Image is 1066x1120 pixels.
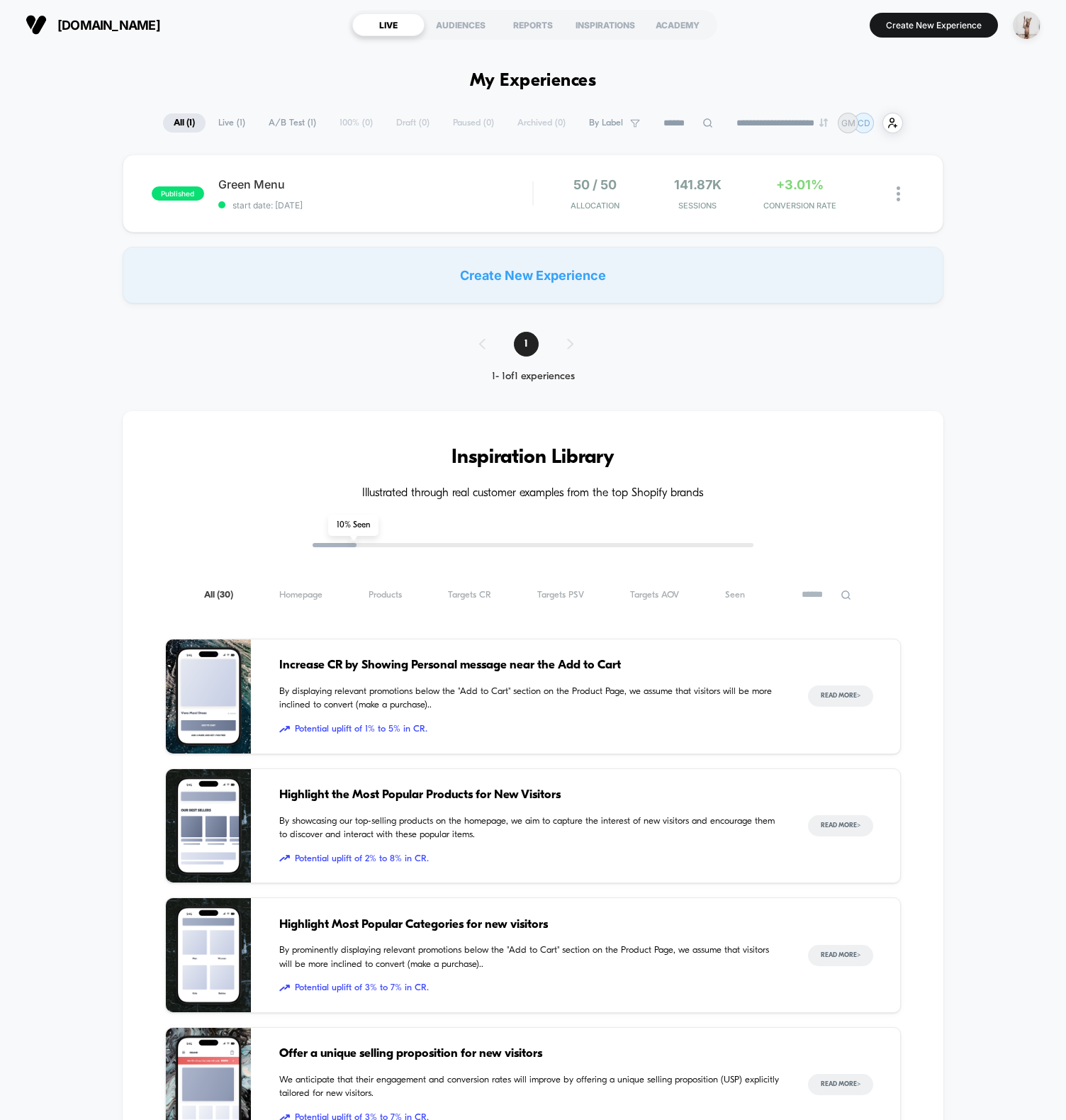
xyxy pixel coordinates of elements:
[369,590,402,600] span: Products
[858,118,870,128] p: CD
[123,247,943,303] div: Create New Experience
[57,18,160,33] span: [DOMAIN_NAME]
[21,13,164,36] button: [DOMAIN_NAME]
[425,13,497,36] div: AUDIENCES
[776,177,824,192] span: +3.01%
[1009,11,1045,40] button: ppic
[279,943,780,971] span: By prominently displaying relevant promotions below the "Add to Cart" section on the Product Page...
[870,13,998,38] button: Create New Experience
[328,515,378,536] span: 10 % Seen
[279,1073,780,1101] span: We anticipate that their engagement and conversion rates will improve by offering a unique sellin...
[808,945,873,966] button: Read More>
[218,177,532,191] span: Green Menu
[514,332,539,357] span: 1
[279,916,780,934] span: Highlight Most Popular Categories for new visitors
[448,590,491,600] span: Targets CR
[163,113,206,133] span: All ( 1 )
[279,981,780,995] span: Potential uplift of 3% to 7% in CR.
[589,118,623,128] span: By Label
[1013,11,1040,39] img: ppic
[841,118,855,128] p: GM
[819,118,828,127] img: end
[218,200,532,211] span: start date: [DATE]
[166,769,251,883] img: By showcasing our top-selling products on the homepage, we aim to capture the interest of new vis...
[26,14,47,35] img: Visually logo
[217,590,233,600] span: ( 30 )
[279,656,780,675] span: Increase CR by Showing Personal message near the Add to Cart
[569,13,641,36] div: INSPIRATIONS
[725,590,745,600] span: Seen
[279,852,780,866] span: Potential uplift of 2% to 8% in CR.
[166,639,251,754] img: By displaying relevant promotions below the "Add to Cart" section on the Product Page, we assume ...
[641,13,714,36] div: ACADEMY
[279,814,780,842] span: By showcasing our top-selling products on the homepage, we aim to capture the interest of new vis...
[650,201,745,211] span: Sessions
[571,201,619,211] span: Allocation
[897,186,900,201] img: close
[258,113,327,133] span: A/B Test ( 1 )
[573,177,617,192] span: 50 / 50
[537,590,584,600] span: Targets PSV
[152,186,204,201] span: published
[470,71,597,91] h1: My Experiences
[674,177,722,192] span: 141.87k
[204,590,233,600] span: All
[208,113,256,133] span: Live ( 1 )
[352,13,425,36] div: LIVE
[279,685,780,712] span: By displaying relevant promotions below the "Add to Cart" section on the Product Page, we assume ...
[279,722,780,737] span: Potential uplift of 1% to 5% in CR.
[165,447,901,469] h3: Inspiration Library
[166,898,251,1012] img: By prominently displaying relevant promotions below the "Add to Cart" section on the Product Page...
[279,590,322,600] span: Homepage
[630,590,679,600] span: Targets AOV
[752,201,847,211] span: CONVERSION RATE
[808,815,873,836] button: Read More>
[497,13,569,36] div: REPORTS
[465,371,602,383] div: 1 - 1 of 1 experiences
[165,487,901,500] h4: Illustrated through real customer examples from the top Shopify brands
[808,685,873,707] button: Read More>
[279,786,780,805] span: Highlight the Most Popular Products for New Visitors
[808,1074,873,1095] button: Read More>
[279,1045,780,1063] span: Offer a unique selling proposition for new visitors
